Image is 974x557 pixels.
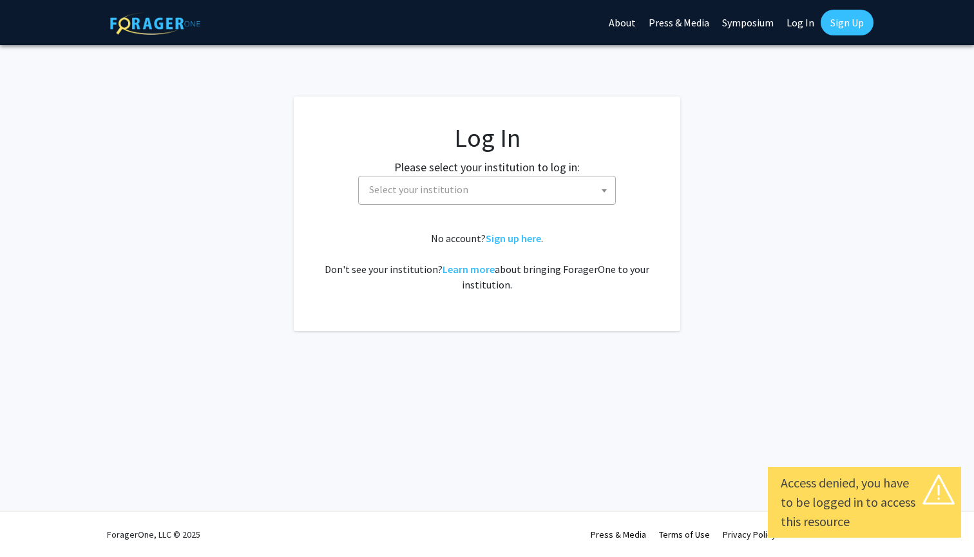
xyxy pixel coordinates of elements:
[723,529,776,540] a: Privacy Policy
[443,263,495,276] a: Learn more about bringing ForagerOne to your institution
[320,231,654,292] div: No account? . Don't see your institution? about bringing ForagerOne to your institution.
[358,176,616,205] span: Select your institution
[486,232,541,245] a: Sign up here
[320,122,654,153] h1: Log In
[821,10,874,35] a: Sign Up
[781,473,948,531] div: Access denied, you have to be logged in to access this resource
[394,158,580,176] label: Please select your institution to log in:
[110,12,200,35] img: ForagerOne Logo
[369,183,468,196] span: Select your institution
[659,529,710,540] a: Terms of Use
[364,176,615,203] span: Select your institution
[107,512,200,557] div: ForagerOne, LLC © 2025
[591,529,646,540] a: Press & Media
